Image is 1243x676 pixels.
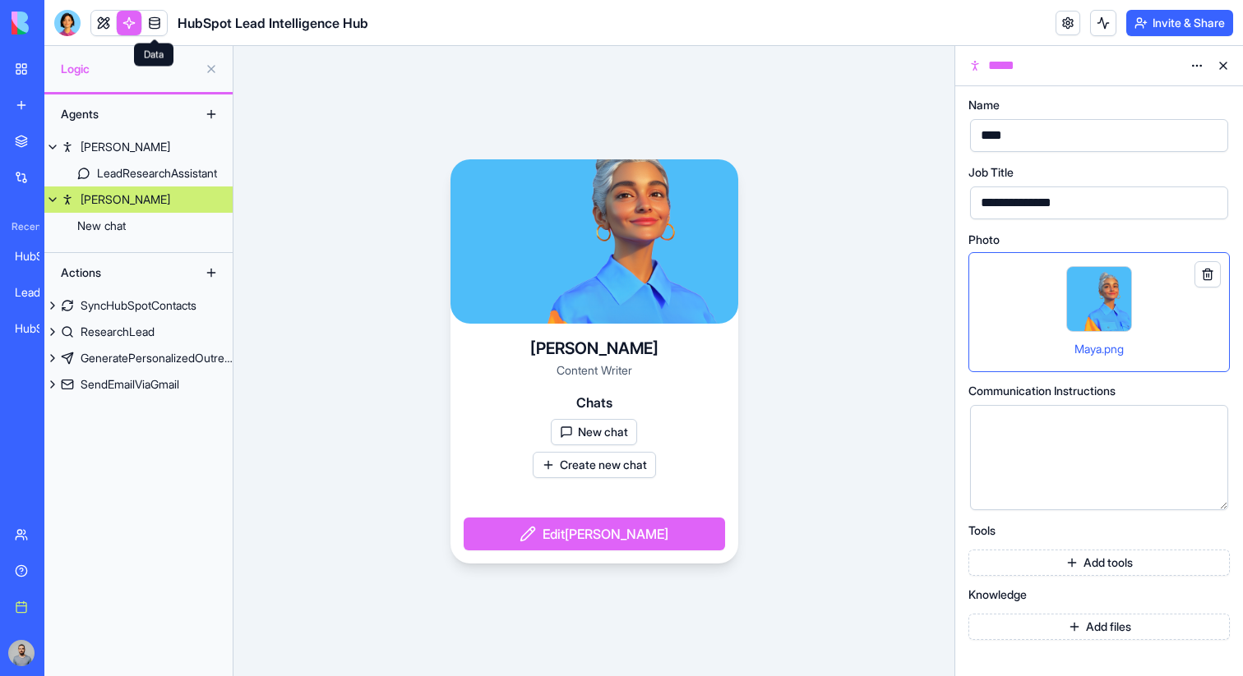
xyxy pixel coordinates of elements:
[44,213,233,239] a: New chat
[44,319,233,345] a: ResearchLead
[968,385,1116,397] span: Communication Instructions
[134,44,173,67] div: Data
[968,252,1230,372] div: Maya.png
[968,167,1014,178] span: Job Title
[81,376,179,393] div: SendEmailViaGmail
[576,393,612,412] span: Chats
[81,324,155,340] div: ResearchLead
[968,234,1000,246] span: Photo
[81,297,196,314] div: SyncHubSpotContacts
[81,139,170,155] div: [PERSON_NAME]
[5,312,71,345] a: HubSpot Lead Research
[530,337,658,360] h4: [PERSON_NAME]
[97,165,217,182] div: LeadResearchAssistant
[1074,342,1124,356] span: Maya.png
[178,13,368,33] span: HubSpot Lead Intelligence Hub
[44,186,233,213] a: [PERSON_NAME]
[61,61,198,77] span: Logic
[44,371,233,398] a: SendEmailViaGmail
[968,525,996,536] span: Tools
[81,191,170,208] div: [PERSON_NAME]
[968,614,1230,640] button: Add files
[1126,10,1233,36] button: Invite & Share
[44,292,233,319] a: SyncHubSpotContacts
[15,248,61,264] div: HubSpot Lead Intelligence Hub
[44,345,233,371] a: GeneratePersonalizedOutreach
[968,99,1000,111] span: Name
[8,640,35,666] img: image_123650291_bsq8ao.jpg
[44,134,233,160] a: [PERSON_NAME]
[557,363,632,377] span: Content Writer
[53,260,184,286] div: Actions
[533,452,656,478] button: Create new chat
[968,589,1027,600] span: Knowledge
[81,350,233,366] div: GeneratePersonalizedOutreach
[44,160,233,186] a: LeadResearchAssistant
[15,284,61,301] div: Lead Research & Outreach System
[968,550,1230,576] button: Add tools
[12,11,113,34] img: logo
[5,220,39,233] span: Recent
[77,218,126,234] div: New chat
[5,276,71,309] a: Lead Research & Outreach System
[15,320,61,337] div: HubSpot Lead Research
[551,419,637,445] button: New chat
[5,240,71,273] a: HubSpot Lead Intelligence Hub
[53,101,184,127] div: Agents
[464,517,725,550] button: Edit[PERSON_NAME]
